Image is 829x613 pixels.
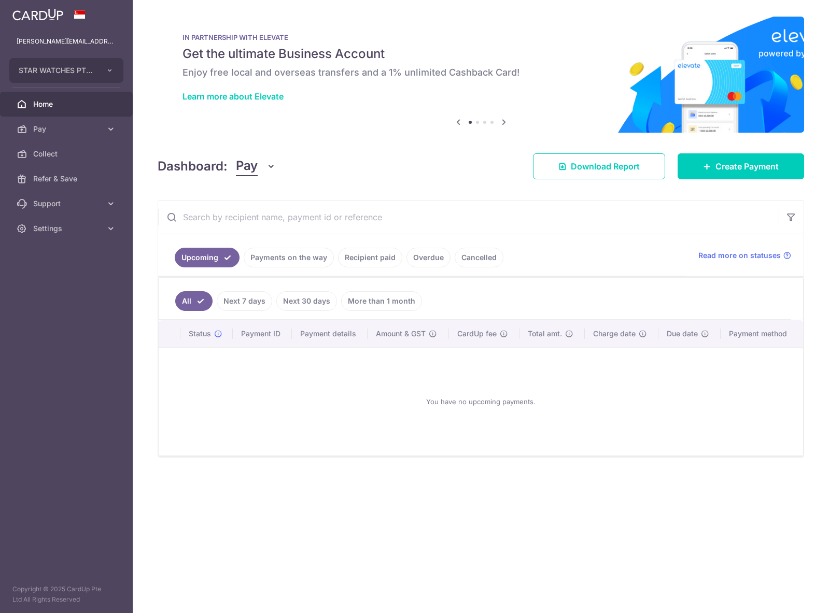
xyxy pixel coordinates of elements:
[182,66,779,79] h6: Enjoy free local and overseas transfers and a 1% unlimited Cashback Card!
[12,8,63,21] img: CardUp
[341,291,422,311] a: More than 1 month
[698,250,781,261] span: Read more on statuses
[33,124,102,134] span: Pay
[33,99,102,109] span: Home
[457,329,497,339] span: CardUp fee
[406,248,451,267] a: Overdue
[376,329,426,339] span: Amount & GST
[233,320,291,347] th: Payment ID
[292,320,368,347] th: Payment details
[244,248,334,267] a: Payments on the way
[182,91,284,102] a: Learn more about Elevate
[182,33,779,41] p: IN PARTNERSHIP WITH ELEVATE
[721,320,803,347] th: Payment method
[9,58,123,83] button: STAR WATCHES PTE LTD
[158,157,228,176] h4: Dashboard:
[528,329,562,339] span: Total amt.
[698,250,791,261] a: Read more on statuses
[33,223,102,234] span: Settings
[593,329,636,339] span: Charge date
[236,156,276,176] button: Pay
[33,174,102,184] span: Refer & Save
[171,356,791,447] div: You have no upcoming payments.
[158,17,804,133] img: Renovation banner
[338,248,402,267] a: Recipient paid
[455,248,503,267] a: Cancelled
[533,153,665,179] a: Download Report
[19,65,95,76] span: STAR WATCHES PTE LTD
[33,198,102,209] span: Support
[158,201,779,234] input: Search by recipient name, payment id or reference
[182,46,779,62] h5: Get the ultimate Business Account
[33,149,102,159] span: Collect
[217,291,272,311] a: Next 7 days
[189,329,211,339] span: Status
[276,291,337,311] a: Next 30 days
[715,160,779,173] span: Create Payment
[571,160,640,173] span: Download Report
[236,156,258,176] span: Pay
[678,153,804,179] a: Create Payment
[17,36,116,47] p: [PERSON_NAME][EMAIL_ADDRESS][DOMAIN_NAME]
[175,291,213,311] a: All
[175,248,240,267] a: Upcoming
[667,329,698,339] span: Due date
